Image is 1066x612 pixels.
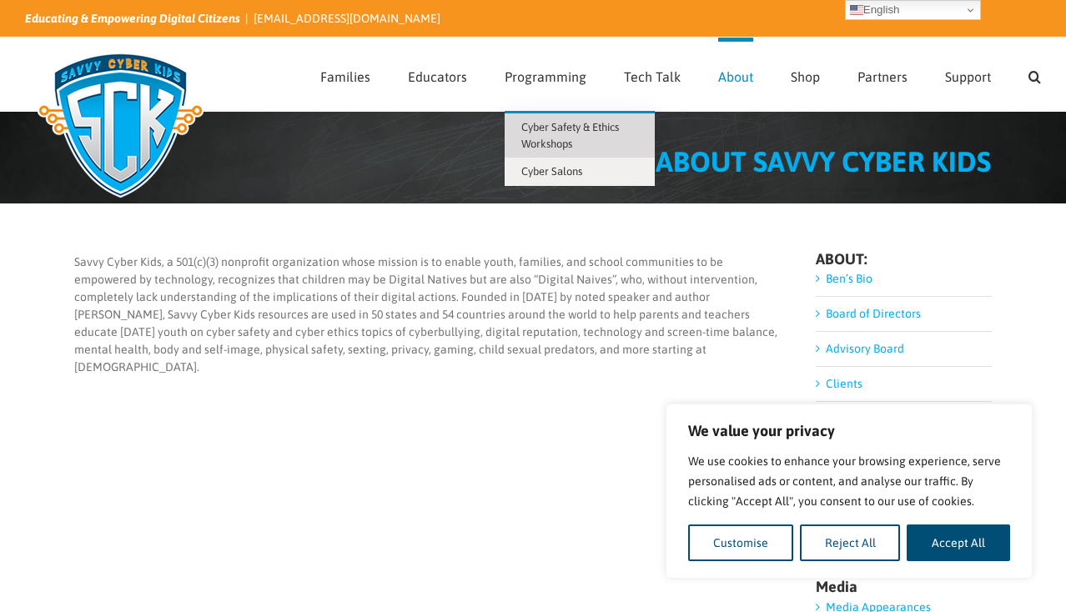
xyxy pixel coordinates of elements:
[74,253,779,376] p: Savvy Cyber Kids, a 501(c)(3) nonprofit organization whose mission is to enable youth, families, ...
[408,70,467,83] span: Educators
[25,12,240,25] i: Educating & Empowering Digital Citizens
[850,3,863,17] img: en
[656,145,991,178] span: ABOUT SAVVY CYBER KIDS
[505,113,655,158] a: Cyber Safety & Ethics Workshops
[688,421,1010,441] p: We value your privacy
[907,524,1010,561] button: Accept All
[816,579,992,594] h4: Media
[945,70,991,83] span: Support
[624,70,681,83] span: Tech Talk
[826,307,921,320] a: Board of Directors
[718,38,753,111] a: About
[791,38,820,111] a: Shop
[718,70,753,83] span: About
[320,38,1041,111] nav: Main Menu
[857,70,908,83] span: Partners
[1028,38,1041,111] a: Search
[816,252,992,267] h4: ABOUT:
[688,524,793,561] button: Customise
[505,158,655,186] a: Cyber Salons
[320,70,370,83] span: Families
[320,38,370,111] a: Families
[791,70,820,83] span: Shop
[826,272,872,285] a: Ben’s Bio
[800,524,901,561] button: Reject All
[505,38,586,111] a: Programming
[25,42,216,208] img: Savvy Cyber Kids Logo
[826,342,904,355] a: Advisory Board
[254,12,440,25] a: [EMAIL_ADDRESS][DOMAIN_NAME]
[945,38,991,111] a: Support
[521,121,619,150] span: Cyber Safety & Ethics Workshops
[688,451,1010,511] p: We use cookies to enhance your browsing experience, serve personalised ads or content, and analys...
[408,38,467,111] a: Educators
[624,38,681,111] a: Tech Talk
[857,38,908,111] a: Partners
[521,165,582,178] span: Cyber Salons
[505,70,586,83] span: Programming
[826,377,862,390] a: Clients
